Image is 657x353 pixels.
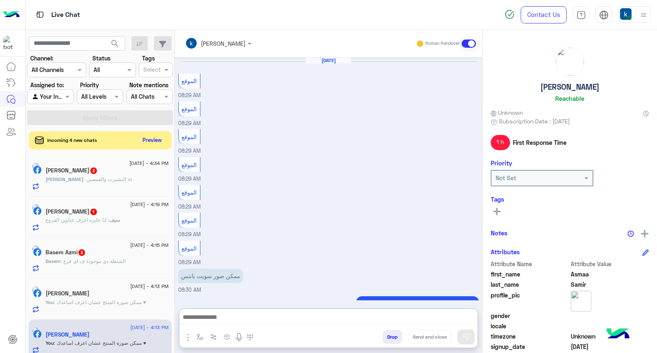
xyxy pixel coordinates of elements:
label: Tags [142,54,155,63]
span: سيف [109,217,120,223]
label: Priority [80,81,99,89]
span: null [571,322,649,330]
img: userImage [620,8,632,20]
h5: Basem Azmi [46,249,86,256]
span: Subscription Date : [DATE] [499,117,570,125]
button: Drop [383,330,402,344]
span: 08:29 AM [178,204,201,210]
h6: [DATE] [306,58,351,63]
h6: Notes [491,229,508,237]
img: Facebook [33,330,41,338]
h5: Asmaa Samir [46,331,90,338]
img: picture [571,291,591,311]
span: Basem [46,258,60,264]
p: 14/8/2025, 8:30 AM [356,296,479,328]
span: profile_pic [491,291,569,310]
span: [PERSON_NAME] [46,176,83,182]
span: [DATE] - 4:34 PM [129,160,168,167]
span: null [571,311,649,320]
span: الموقع [181,245,197,252]
img: Logo [3,6,20,23]
span: انا عايزه اعرف عناوين الفروع [46,217,109,223]
span: الموقع [181,105,197,112]
button: Apply Filters [27,110,173,125]
span: 1 [90,209,97,215]
p: Live Chat [51,9,80,21]
h6: Tags [491,195,649,203]
span: gender [491,311,569,320]
img: send attachment [183,332,193,342]
button: search [105,36,125,54]
span: الموقع [181,189,197,196]
span: 1 h [491,135,510,150]
img: picture [32,327,39,334]
h5: سيف ناصر سيف [46,208,98,215]
img: add [641,230,648,237]
span: 08:29 AM [178,176,201,182]
span: Attribute Value [571,260,649,268]
label: Channel: [30,54,53,63]
span: First Response Time [513,138,567,147]
span: last_name [491,280,569,289]
span: Incoming 4 new chats [47,137,97,144]
span: [DATE] - 4:13 PM [130,324,168,331]
a: tab [573,6,589,23]
img: Trigger scenario [210,334,217,340]
span: [DATE] - 4:13 PM [130,283,168,290]
img: send voice note [234,332,244,342]
img: picture [32,245,39,253]
h6: Reachable [555,95,584,102]
span: Samir [571,280,649,289]
span: Asmaa [571,270,649,279]
img: picture [32,204,39,211]
span: You [46,299,54,305]
span: search [110,39,120,49]
button: select flow [193,330,207,344]
span: first_name [491,270,569,279]
span: الموقع [181,133,197,140]
span: الموقع [181,217,197,224]
h5: Mina Bebeto [46,167,98,174]
span: Attribute Name [491,260,569,268]
img: spinner [505,9,515,19]
img: Facebook [33,207,41,215]
button: Preview [139,134,165,146]
img: 713415422032625 [3,36,18,51]
img: Facebook [33,289,41,297]
span: ممكن صورة المنتج عشان اعرف اساعدك ♥ [54,340,146,346]
img: picture [32,163,39,170]
span: الشنطة دي موجودة ف اي فرع [60,258,126,264]
span: الموقع [181,161,197,168]
img: select flow [197,334,203,340]
img: tab [35,9,45,20]
img: notes [627,230,634,237]
img: picture [556,48,584,76]
span: locale [491,322,569,330]
small: Human Handover [425,40,460,47]
img: Facebook [33,248,41,256]
span: 3 [90,167,97,174]
button: create order [221,330,234,344]
span: الموقع [181,77,197,84]
img: tab [599,10,609,20]
span: Unknown [571,332,649,341]
span: [DATE] - 4:19 PM [130,201,168,208]
label: Assigned to: [30,81,64,89]
img: send message [462,333,470,341]
span: 08:30 AM [178,287,201,293]
img: profile [639,10,649,20]
span: [DATE] - 4:15 PM [130,242,168,249]
span: 08:29 AM [178,92,201,98]
button: Trigger scenario [207,330,221,344]
span: 08:29 AM [178,259,201,265]
span: 08:29 AM [178,148,201,154]
span: 3 [78,249,85,256]
span: You [46,340,54,346]
span: 08:29 AM [178,231,201,237]
h6: Priority [491,159,512,167]
img: create order [224,334,230,340]
span: 08:29 AM [178,120,201,126]
label: Note mentions [129,81,168,89]
button: Send and close [408,330,451,344]
span: 2024-09-19T09:18:44.368Z [571,342,649,351]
